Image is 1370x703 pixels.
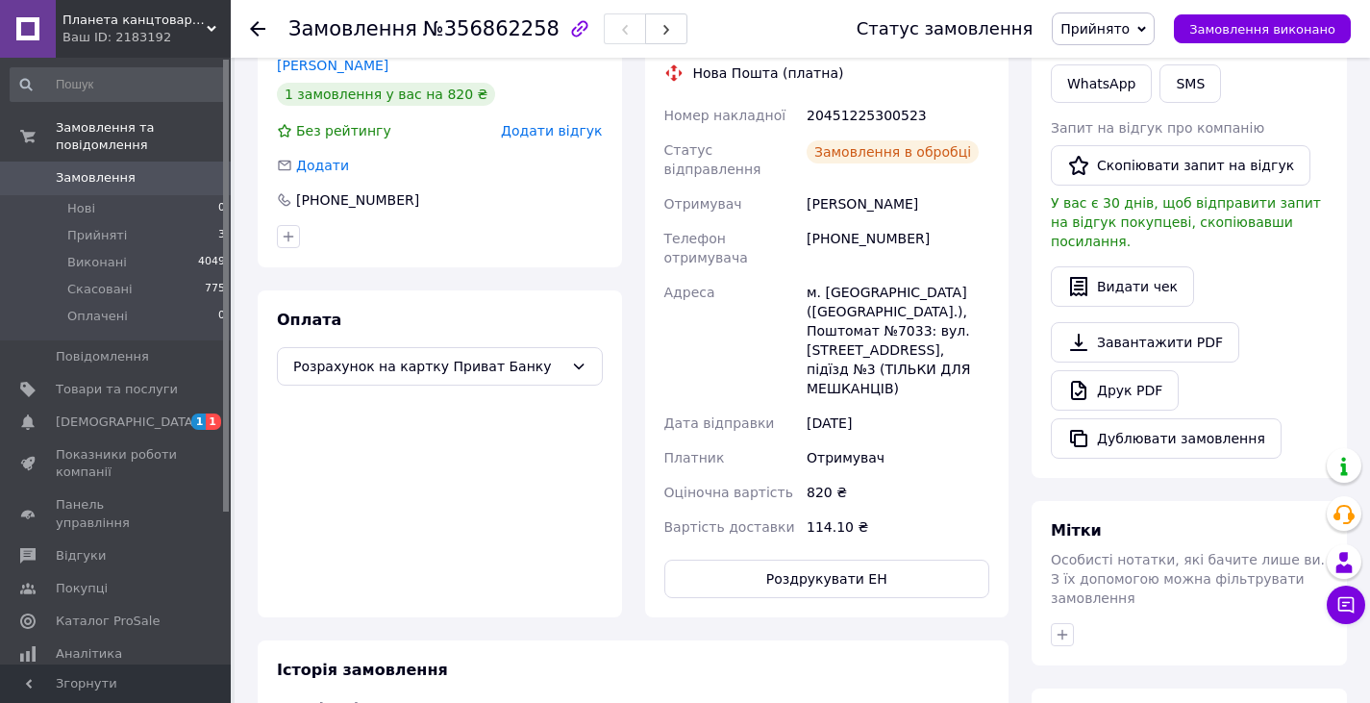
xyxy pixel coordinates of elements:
[56,381,178,398] span: Товари та послуги
[501,123,602,138] span: Додати відгук
[56,446,178,481] span: Показники роботи компанії
[803,475,993,510] div: 820 ₴
[664,108,786,123] span: Номер накладної
[664,231,748,265] span: Телефон отримувача
[803,510,993,544] div: 114.10 ₴
[277,311,341,329] span: Оплата
[56,547,106,565] span: Відгуки
[1159,64,1221,103] button: SMS
[206,414,221,430] span: 1
[191,414,207,430] span: 1
[664,519,795,535] span: Вартість доставки
[1051,195,1321,249] span: У вас є 30 днів, щоб відправити запит на відгук покупцеві, скопіювавши посилання.
[1051,552,1325,606] span: Особисті нотатки, які бачите лише ви. З їх допомогою можна фільтрувати замовлення
[67,308,128,325] span: Оплачені
[1051,120,1264,136] span: Запит на відгук про компанію
[803,440,993,475] div: Отримувач
[664,415,775,431] span: Дата відправки
[423,17,560,40] span: №356862258
[10,67,227,102] input: Пошук
[250,19,265,38] div: Повернутися назад
[56,613,160,630] span: Каталог ProSale
[803,275,993,406] div: м. [GEOGRAPHIC_DATA] ([GEOGRAPHIC_DATA].), Поштомат №7033: вул. [STREET_ADDRESS], підїзд №3 (ТІЛЬ...
[664,285,715,300] span: Адреса
[664,450,725,465] span: Платник
[56,496,178,531] span: Панель управління
[803,187,993,221] div: [PERSON_NAME]
[803,221,993,275] div: [PHONE_NUMBER]
[62,29,231,46] div: Ваш ID: 2183192
[1051,266,1194,307] button: Видати чек
[56,580,108,597] span: Покупці
[277,661,448,679] span: Історія замовлення
[1051,322,1239,363] a: Завантажити PDF
[807,140,979,163] div: Замовлення в обробці
[296,158,349,173] span: Додати
[803,98,993,133] div: 20451225300523
[664,560,990,598] button: Роздрукувати ЕН
[664,142,761,177] span: Статус відправлення
[56,348,149,365] span: Повідомлення
[1051,370,1179,411] a: Друк PDF
[56,169,136,187] span: Замовлення
[294,190,421,210] div: [PHONE_NUMBER]
[1189,22,1335,37] span: Замовлення виконано
[277,58,388,73] a: [PERSON_NAME]
[218,308,225,325] span: 0
[688,63,849,83] div: Нова Пошта (платна)
[67,281,133,298] span: Скасовані
[288,17,417,40] span: Замовлення
[803,406,993,440] div: [DATE]
[1051,521,1102,540] span: Мітки
[56,414,198,431] span: [DEMOGRAPHIC_DATA]
[1051,418,1282,459] button: Дублювати замовлення
[1060,21,1130,37] span: Прийнято
[67,254,127,271] span: Виконані
[218,227,225,244] span: 3
[218,200,225,217] span: 0
[293,356,563,377] span: Розрахунок на картку Приват Банку
[205,281,225,298] span: 775
[1051,145,1310,186] button: Скопіювати запит на відгук
[664,196,742,212] span: Отримувач
[664,485,793,500] span: Оціночна вартість
[277,83,495,106] div: 1 замовлення у вас на 820 ₴
[67,200,95,217] span: Нові
[1051,64,1152,103] a: WhatsApp
[67,227,127,244] span: Прийняті
[1174,14,1351,43] button: Замовлення виконано
[198,254,225,271] span: 4049
[62,12,207,29] span: Планета канцтоваров
[1327,586,1365,624] button: Чат з покупцем
[56,645,122,663] span: Аналітика
[56,119,231,154] span: Замовлення та повідомлення
[296,123,391,138] span: Без рейтингу
[857,19,1034,38] div: Статус замовлення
